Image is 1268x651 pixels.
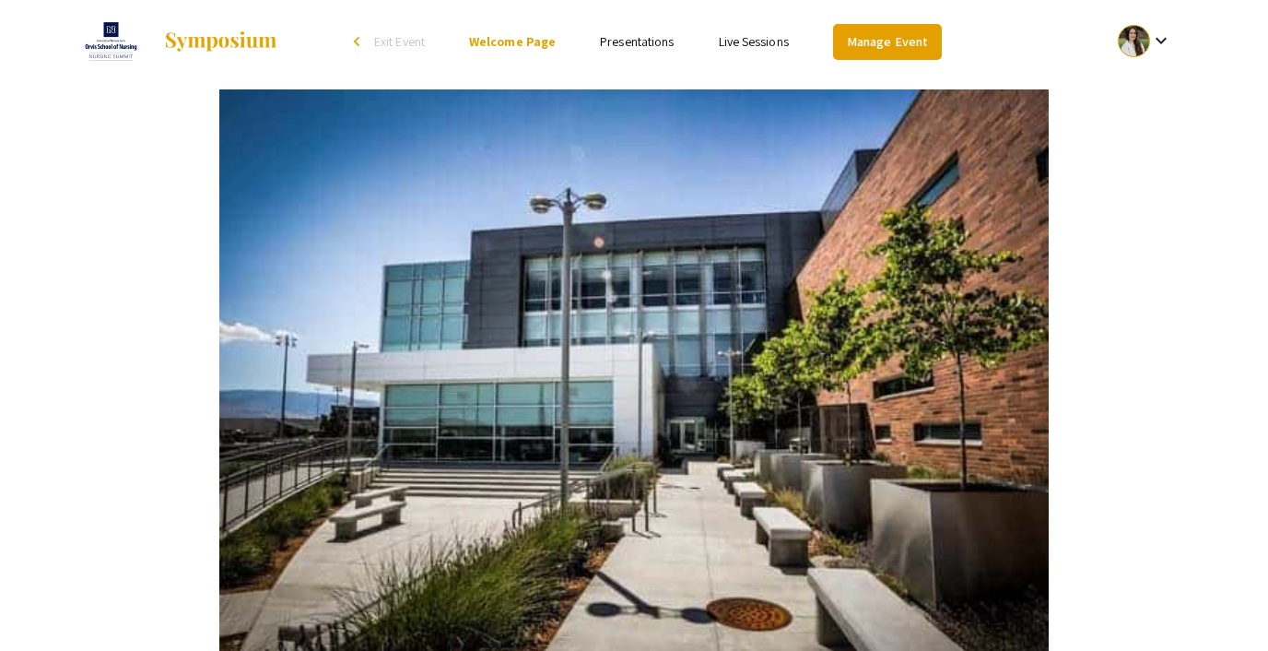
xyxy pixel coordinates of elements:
mat-icon: Expand account dropdown [1150,30,1172,52]
a: Manage Event [833,24,942,60]
a: Live Sessions [719,33,789,50]
iframe: Chat [14,568,78,637]
a: Presentations [600,33,674,50]
span: Exit Event [374,33,425,50]
a: Nevada Nursing Summit [76,18,278,65]
div: arrow_back_ios [354,36,365,47]
img: Symposium by ForagerOne [163,30,278,53]
a: Welcome Page [469,33,556,50]
img: Nevada Nursing Summit [76,18,145,65]
button: Expand account dropdown [1098,20,1192,62]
